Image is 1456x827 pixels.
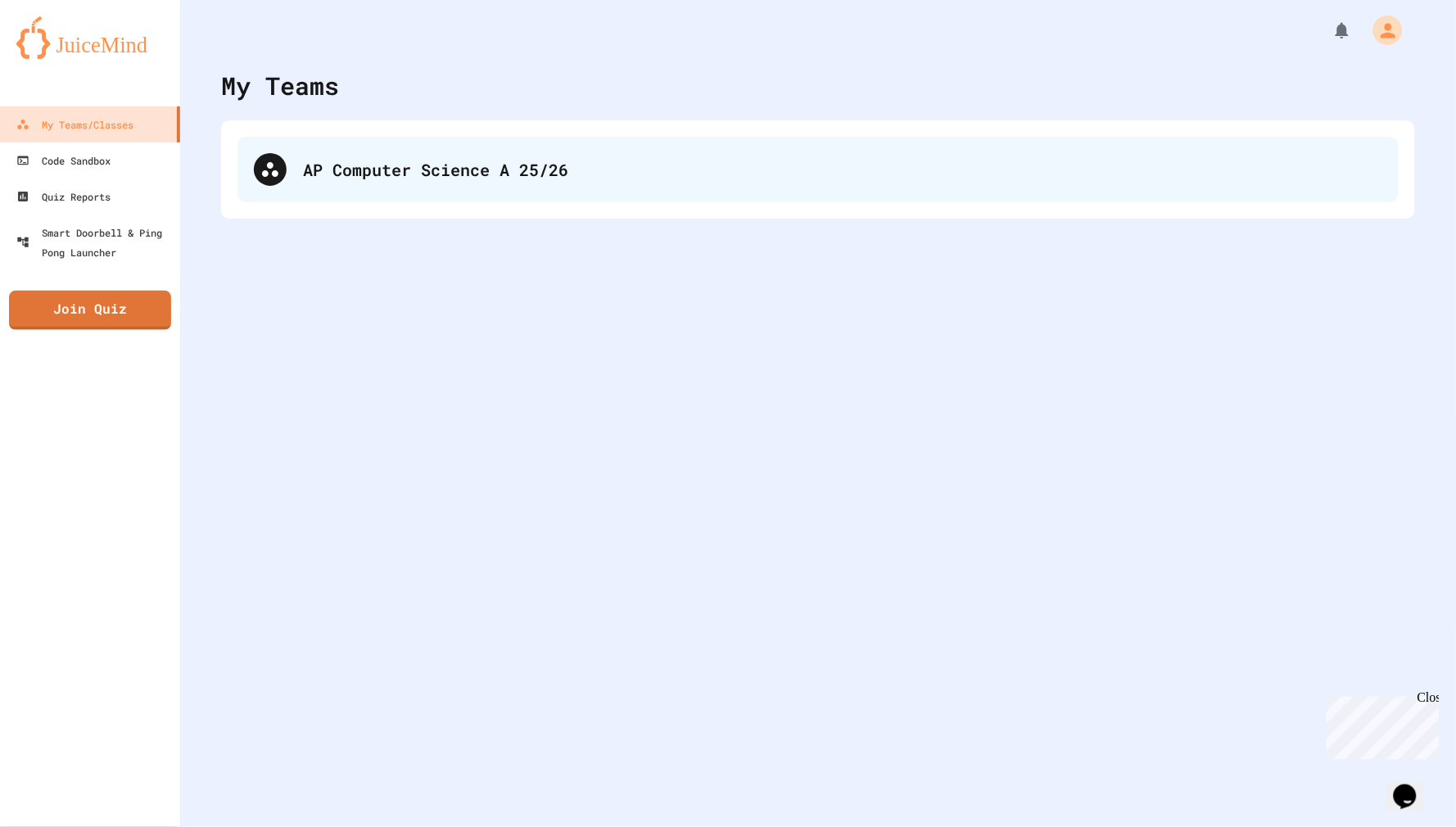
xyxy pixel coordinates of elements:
[7,7,113,104] div: Chat with us now!Close
[303,157,1382,182] div: AP Computer Science A 25/26
[1356,11,1407,49] div: My Account
[16,16,164,59] img: logo-orange.svg
[221,67,339,104] div: My Teams
[237,137,1399,202] div: AP Computer Science A 25/26
[16,187,111,206] div: Quiz Reports
[16,151,111,170] div: Code Sandbox
[1320,690,1440,760] iframe: chat widget
[9,291,171,330] a: Join Quiz
[16,115,133,134] div: My Teams/Classes
[1387,761,1440,811] iframe: chat widget
[16,223,174,262] div: Smart Doorbell & Ping Pong Launcher
[1302,16,1356,44] div: My Notifications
